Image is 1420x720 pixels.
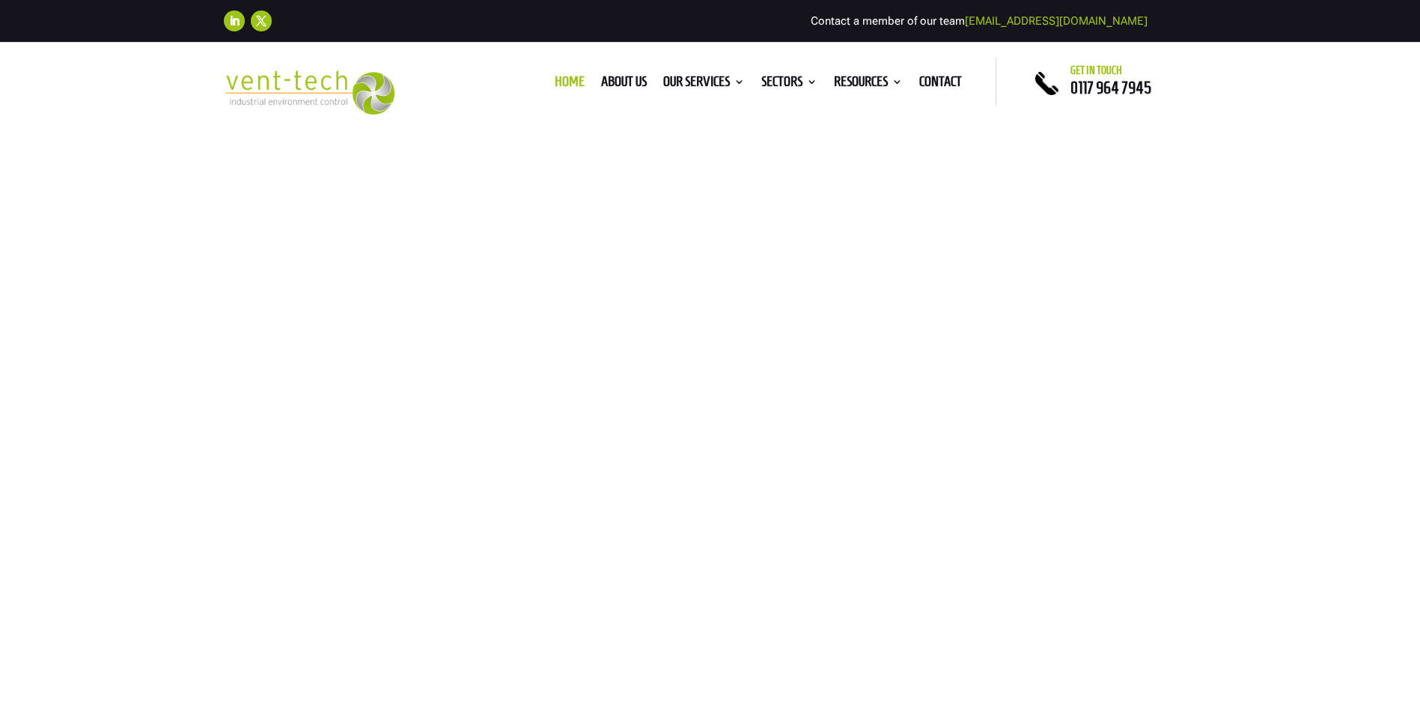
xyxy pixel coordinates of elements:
a: Sectors [761,76,817,93]
p: With over two decades of experience in , and more, we are committed to making workplaces safer. W... [224,591,665,680]
a: 0117 964 7945 [1070,79,1151,97]
a: LEV testing [483,593,557,611]
a: About us [601,76,647,93]
img: 2023-09-27T08_35_16.549ZVENT-TECH---Clear-background [224,70,395,115]
span: Get in touch [1070,64,1122,76]
h1: Experts [224,400,538,480]
a: LEV installation [224,593,587,633]
a: [EMAIL_ADDRESS][DOMAIN_NAME] [965,14,1148,28]
a: Follow on X [251,10,272,31]
span: Contact a member of our team [811,14,1148,28]
a: Contact [919,76,962,93]
h4: Trusted LEV Engineers [224,257,347,278]
a: Our Services [663,76,745,93]
span: LEV [298,478,424,576]
h1: In [224,480,688,582]
h1: Industry [224,296,688,398]
a: Home [555,76,585,93]
a: Follow on LinkedIn [224,10,245,31]
a: Resources [834,76,903,93]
